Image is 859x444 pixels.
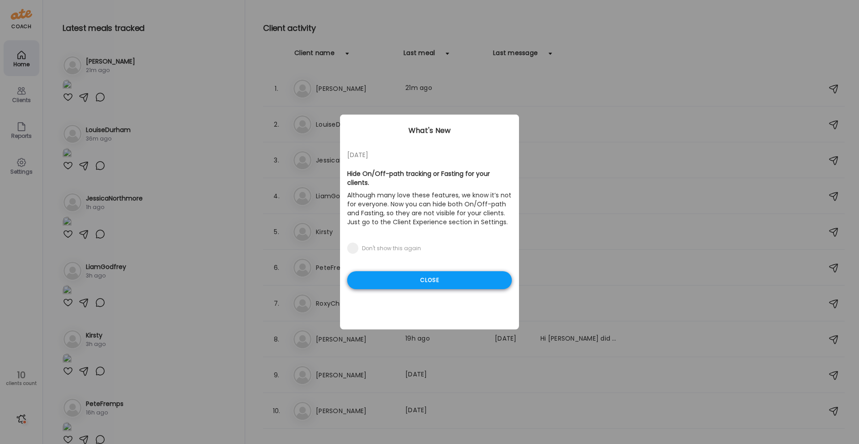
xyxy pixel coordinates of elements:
p: Although many love these features, we know it’s not for everyone. Now you can hide both On/Off-pa... [347,189,512,228]
div: Don't show this again [362,245,421,252]
b: Hide On/Off-path tracking or Fasting for your clients. [347,169,490,187]
div: Close [347,271,512,289]
div: What's New [340,125,519,136]
div: [DATE] [347,149,512,160]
